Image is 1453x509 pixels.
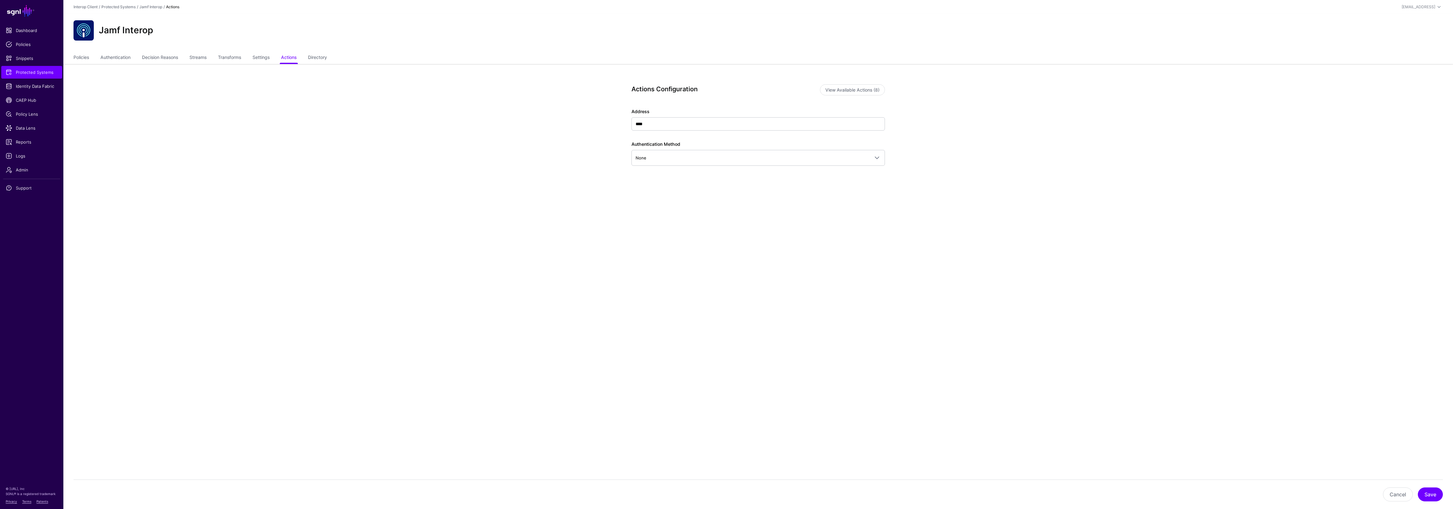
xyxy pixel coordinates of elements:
span: Data Lens [6,125,58,131]
p: SGNL® is a registered trademark [6,491,58,496]
img: svg+xml;base64,PHN2ZyB3aWR0aD0iNjQiIGhlaWdodD0iNjQiIHZpZXdCb3g9IjAgMCA2NCA2NCIgZmlsbD0ibm9uZSIgeG... [74,20,94,41]
span: Dashboard [6,27,58,34]
a: Dashboard [1,24,62,37]
p: © [URL], Inc [6,486,58,491]
a: Streams [189,52,207,64]
a: Privacy [6,499,17,503]
a: Policies [1,38,62,51]
a: Settings [253,52,270,64]
span: Logs [6,153,58,159]
span: Policy Lens [6,111,58,117]
a: Reports [1,136,62,148]
a: Terms [22,499,31,503]
a: Jamf Interop [139,4,162,9]
a: Decision Reasons [142,52,178,64]
a: Actions [281,52,297,64]
div: / [98,4,101,10]
a: Transforms [218,52,241,64]
a: Policies [74,52,89,64]
a: Policy Lens [1,108,62,120]
button: View Available Actions (8) [820,84,885,95]
a: Logs [1,150,62,162]
a: SGNL [4,4,60,18]
div: / [162,4,166,10]
a: Protected Systems [101,4,136,9]
div: / [136,4,139,10]
span: Policies [6,41,58,48]
span: Support [6,185,58,191]
span: Snippets [6,55,58,61]
strong: Actions [166,4,179,9]
a: Authentication [100,52,131,64]
label: Address [631,108,650,115]
button: Cancel [1383,487,1413,501]
span: CAEP Hub [6,97,58,103]
label: Authentication Method [631,141,680,147]
span: Admin [6,167,58,173]
a: CAEP Hub [1,94,62,106]
h2: Jamf Interop [99,25,153,36]
a: Patents [36,499,48,503]
a: Data Lens [1,122,62,134]
a: Identity Data Fabric [1,80,62,93]
a: Admin [1,164,62,176]
span: Protected Systems [6,69,58,75]
a: Protected Systems [1,66,62,79]
button: Save [1418,487,1443,501]
a: Interop Client [74,4,98,9]
h3: Actions Configuration [631,85,815,93]
a: Directory [308,52,327,64]
span: Identity Data Fabric [6,83,58,89]
span: None [636,155,646,160]
a: Snippets [1,52,62,65]
span: Reports [6,139,58,145]
div: [EMAIL_ADDRESS] [1402,4,1435,10]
